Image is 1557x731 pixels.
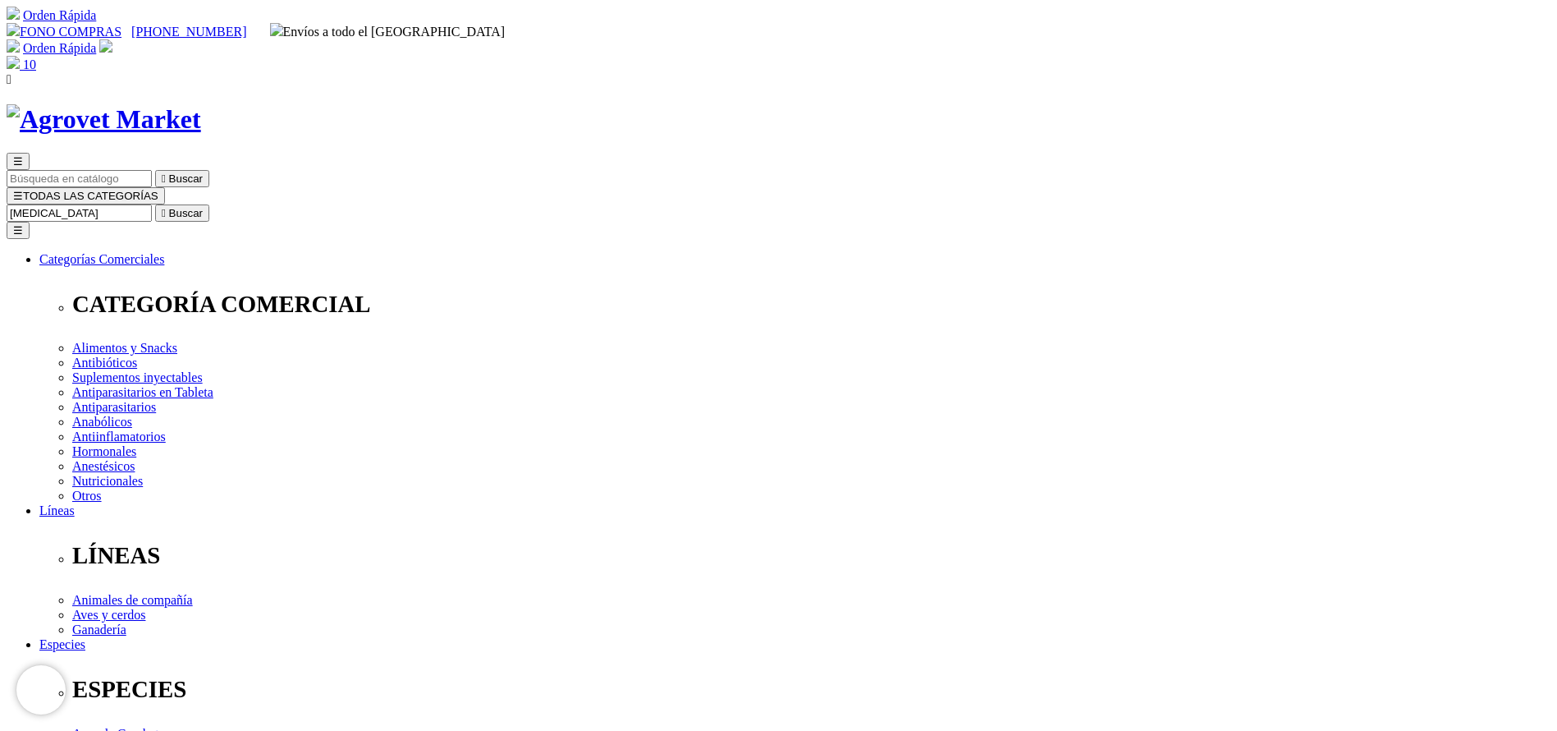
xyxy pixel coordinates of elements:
[7,72,11,86] i: 
[16,665,66,715] iframe: Brevo live chat
[99,41,112,55] a: Acceda a su cuenta de cliente
[7,7,20,20] img: shopping-cart.svg
[169,207,203,219] span: Buscar
[7,222,30,239] button: ☰
[162,172,166,185] i: 
[72,542,1550,569] p: LÍNEAS
[7,56,20,69] img: shopping-bag.svg
[72,459,135,473] a: Anestésicos
[7,25,121,39] a: FONO COMPRAS
[72,489,102,503] a: Otros
[23,57,36,71] span: 10
[131,25,246,39] a: [PHONE_NUMBER]
[72,444,136,458] a: Hormonales
[72,676,1550,703] p: ESPECIES
[72,608,145,622] a: Aves y cerdos
[7,39,20,53] img: shopping-cart.svg
[72,474,143,488] a: Nutricionales
[99,39,112,53] img: user.svg
[7,205,152,222] input: Buscar
[72,341,177,355] a: Alimentos y Snacks
[39,252,164,266] a: Categorías Comerciales
[270,25,506,39] span: Envíos a todo el [GEOGRAPHIC_DATA]
[72,430,166,444] a: Antiinflamatorios
[72,291,1550,318] p: CATEGORÍA COMERCIAL
[72,415,132,429] a: Anabólicos
[7,187,165,205] button: ☰TODAS LAS CATEGORÍAS
[72,593,193,607] a: Animales de compañía
[13,190,23,202] span: ☰
[72,370,203,384] a: Suplementos inyectables
[13,155,23,168] span: ☰
[72,385,213,399] a: Antiparasitarios en Tableta
[155,205,209,222] button:  Buscar
[72,400,156,414] a: Antiparasitarios
[270,23,283,36] img: delivery-truck.svg
[39,637,85,651] a: Especies
[7,23,20,36] img: phone.svg
[7,153,30,170] button: ☰
[72,623,126,637] a: Ganadería
[39,503,75,517] a: Líneas
[23,41,96,55] a: Orden Rápida
[72,356,137,370] a: Antibióticos
[155,170,209,187] button:  Buscar
[7,104,201,135] img: Agrovet Market
[7,57,36,71] a: 10
[23,8,96,22] a: Orden Rápida
[7,170,152,187] input: Buscar
[169,172,203,185] span: Buscar
[162,207,166,219] i: 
